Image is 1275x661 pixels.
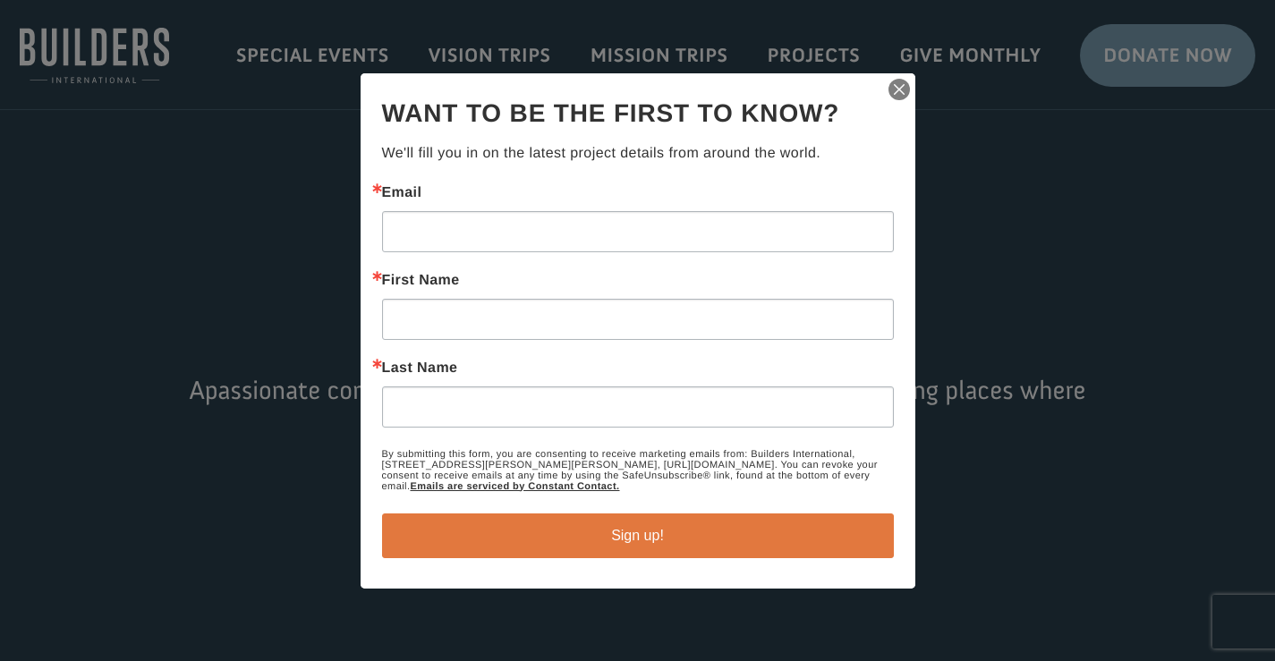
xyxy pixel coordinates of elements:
img: emoji confettiBall [122,38,136,52]
label: First Name [382,274,894,288]
button: Donate [253,36,333,68]
div: to [32,55,246,68]
label: Last Name [382,361,894,376]
a: Emails are serviced by Constant Contact. [410,481,619,492]
img: US.png [32,72,45,84]
p: By submitting this form, you are consenting to receive marketing emails from: Builders Internatio... [382,449,894,492]
button: Sign up! [382,513,894,558]
span: Columbia , [GEOGRAPHIC_DATA] [48,72,202,84]
p: We'll fill you in on the latest project details from around the world. [382,143,894,165]
label: Email [382,186,894,200]
h2: Want to be the first to know? [382,95,894,132]
strong: Project Rescue: [GEOGRAPHIC_DATA] Safe House [42,55,293,68]
img: ctct-close-x.svg [887,77,912,102]
div: Jeremy& [PERSON_NAME] donated $50 [32,18,246,54]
